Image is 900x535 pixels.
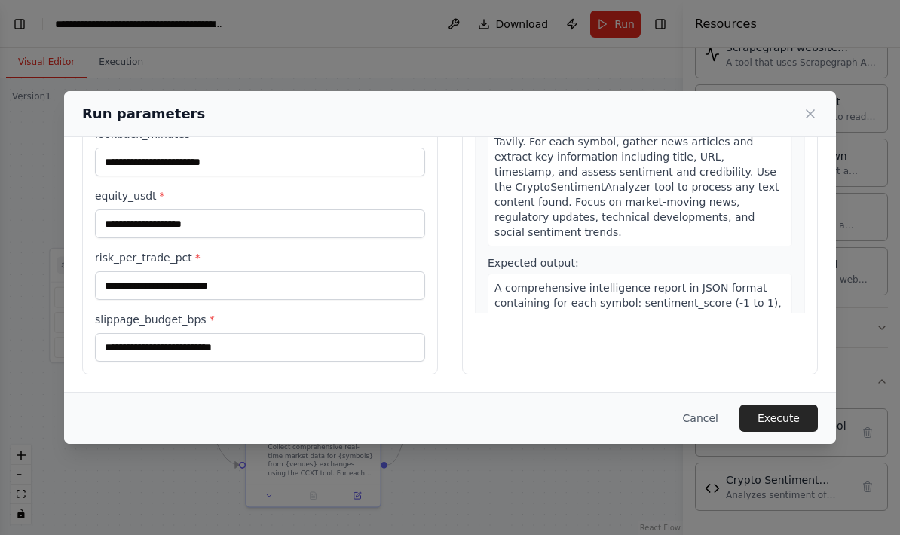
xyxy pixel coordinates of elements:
button: Execute [739,405,818,432]
label: slippage_budget_bps [95,312,425,327]
label: risk_per_trade_pct [95,250,425,265]
h2: Run parameters [82,103,205,124]
span: A comprehensive intelligence report in JSON format containing for each symbol: sentiment_score (-... [494,282,782,339]
label: equity_usdt [95,188,425,203]
button: Cancel [671,405,730,432]
span: Expected output: [488,257,579,269]
span: over the last 48 hours. Search for recent news, articles, and social media sentiment using Tavily... [494,105,779,238]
